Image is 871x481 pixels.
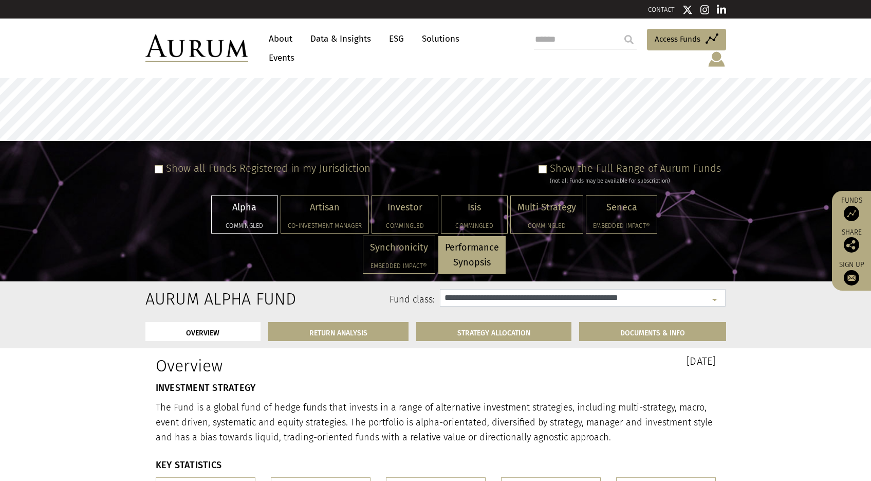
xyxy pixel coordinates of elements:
[218,200,271,215] p: Alpha
[700,5,710,15] img: Instagram icon
[218,223,271,229] h5: Commingled
[166,162,370,174] label: Show all Funds Registered in my Jurisdiction
[837,196,866,221] a: Funds
[443,356,716,366] h3: [DATE]
[647,29,726,50] a: Access Funds
[264,48,294,67] a: Events
[655,33,700,45] span: Access Funds
[648,6,675,13] a: CONTACT
[448,223,501,229] h5: Commingled
[517,200,576,215] p: Multi Strategy
[145,289,229,309] h2: Aurum Alpha Fund
[717,5,726,15] img: Linkedin icon
[844,270,859,286] img: Sign up to our newsletter
[156,356,428,376] h1: Overview
[417,29,465,48] a: Solutions
[370,240,428,255] p: Synchronicity
[844,237,859,253] img: Share this post
[268,322,409,341] a: RETURN ANALYSIS
[837,260,866,286] a: Sign up
[384,29,409,48] a: ESG
[707,50,726,68] img: account-icon.svg
[370,263,428,269] h5: Embedded Impact®
[156,459,222,471] strong: KEY STATISTICS
[288,223,362,229] h5: Co-investment Manager
[517,223,576,229] h5: Commingled
[550,176,721,186] div: (not all Funds may be available for subscription)
[837,229,866,253] div: Share
[245,293,435,307] label: Fund class:
[156,400,716,444] p: The Fund is a global fund of hedge funds that invests in a range of alternative investment strate...
[264,29,298,48] a: About
[844,206,859,221] img: Access Funds
[579,322,726,341] a: DOCUMENTS & INFO
[448,200,501,215] p: Isis
[416,322,571,341] a: STRATEGY ALLOCATION
[593,223,650,229] h5: Embedded Impact®
[379,200,431,215] p: Investor
[593,200,650,215] p: Seneca
[445,240,499,270] p: Performance Synopsis
[682,5,693,15] img: Twitter icon
[156,382,256,394] strong: INVESTMENT STRATEGY
[305,29,376,48] a: Data & Insights
[379,223,431,229] h5: Commingled
[550,162,721,174] label: Show the Full Range of Aurum Funds
[145,34,248,62] img: Aurum
[288,200,362,215] p: Artisan
[619,29,639,50] input: Submit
